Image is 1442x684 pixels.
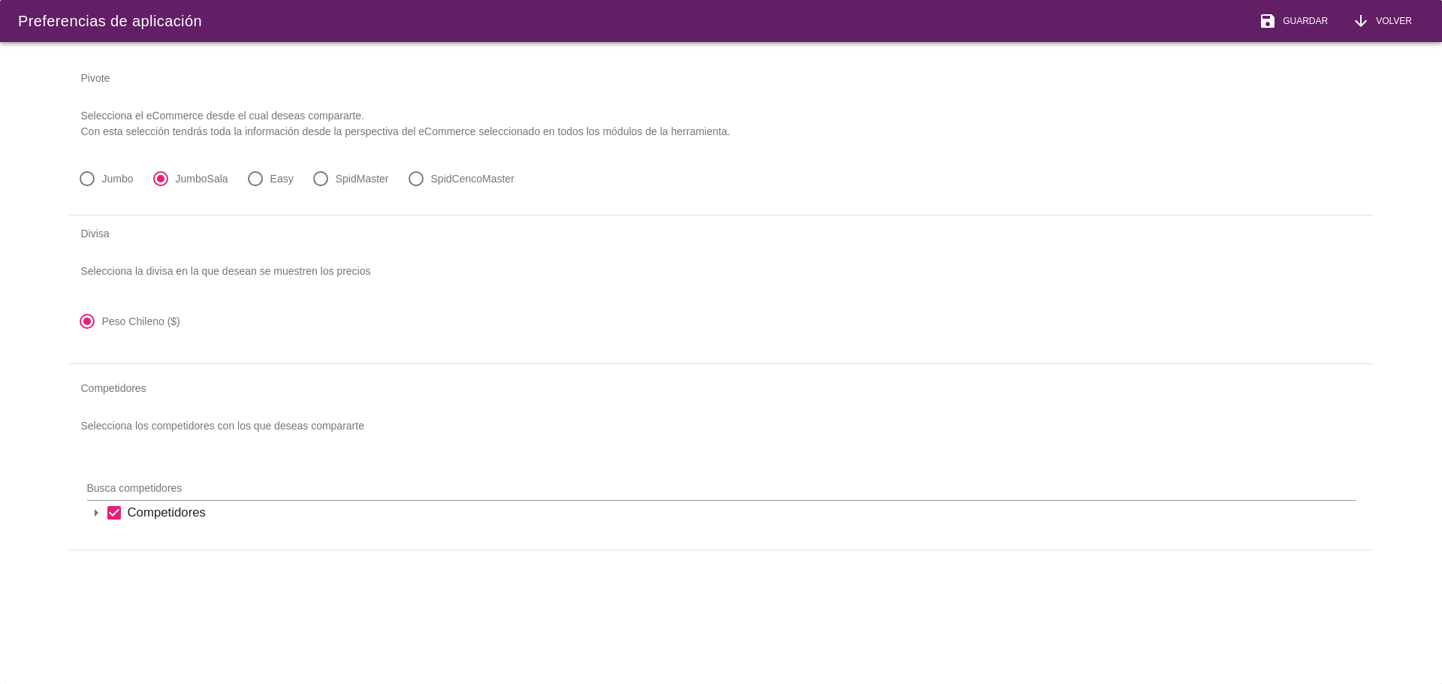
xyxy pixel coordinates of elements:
[102,171,134,186] label: Jumbo
[1352,12,1370,30] i: arrow_downward
[69,252,1374,291] p: Selecciona la divisa en la que desean se muestren los precios
[105,504,123,522] i: check_box
[102,314,180,329] label: Peso Chileno ($)
[69,406,1374,446] p: Selecciona los competidores con los que deseas compararte
[18,10,202,32] div: Preferencias de aplicación
[69,60,1374,96] div: Pivote
[69,215,1374,252] div: Divisa
[270,171,294,186] label: Easy
[69,370,1374,406] div: Competidores
[1370,14,1412,28] span: Volver
[1277,14,1328,28] span: Guardar
[176,171,228,186] label: JumboSala
[1259,12,1277,30] i: save
[336,171,389,186] label: SpidMaster
[128,503,1356,522] div: Competidores
[87,476,1335,500] input: Busca competidores
[69,96,1374,152] p: Selecciona el eCommerce desde el cual deseas compararte. Con esta selección tendrás toda la infor...
[87,504,105,522] i: arrow_drop_down
[431,171,514,186] label: SpidCencoMaster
